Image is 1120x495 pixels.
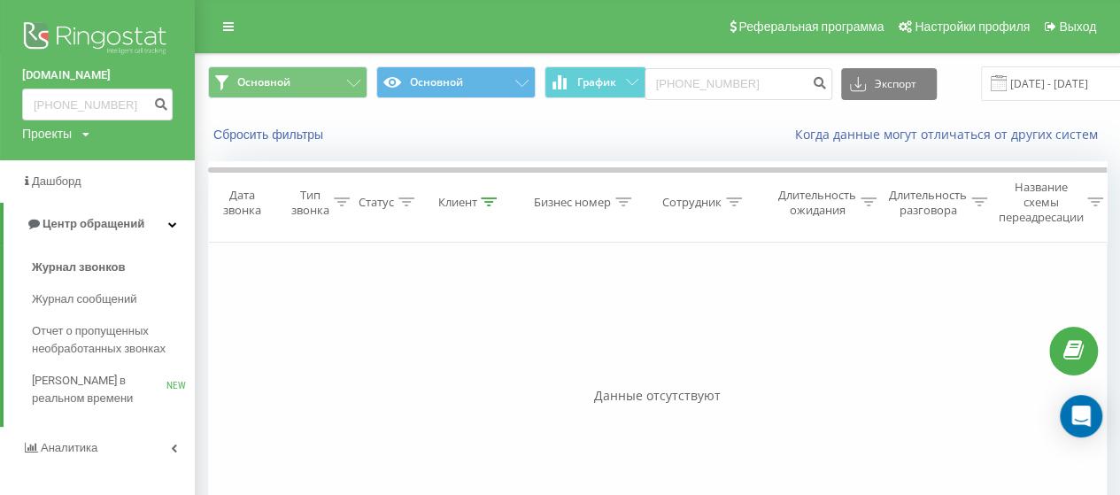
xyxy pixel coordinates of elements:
input: Поиск по номеру [645,68,832,100]
span: Отчет о пропущенных необработанных звонках [32,322,186,358]
a: Журнал звонков [32,251,195,283]
span: Центр обращений [42,217,144,230]
button: Сбросить фильтры [208,127,332,143]
div: Длительность разговора [889,188,967,218]
span: Дашборд [32,174,81,188]
div: Клиент [437,195,476,210]
div: Название схемы переадресации [998,180,1083,225]
span: [PERSON_NAME] в реальном времени [32,372,166,407]
span: Реферальная программа [738,19,884,34]
div: Данные отсутствуют [208,387,1107,405]
div: Open Intercom Messenger [1060,395,1102,437]
div: Сотрудник [662,195,722,210]
button: График [545,66,646,98]
span: Журнал сообщений [32,290,136,308]
span: Основной [237,75,290,89]
span: Настройки профиля [915,19,1030,34]
div: Проекты [22,125,72,143]
div: Длительность ожидания [778,188,856,218]
a: Центр обращений [4,203,195,245]
div: Бизнес номер [534,195,611,210]
div: Статус [359,195,394,210]
button: Основной [376,66,536,98]
a: [DOMAIN_NAME] [22,66,173,84]
div: Дата звонка [209,188,274,218]
input: Поиск по номеру [22,89,173,120]
button: Основной [208,66,367,98]
span: Журнал звонков [32,259,125,276]
span: График [577,76,616,89]
a: Когда данные могут отличаться от других систем [795,126,1107,143]
span: Выход [1059,19,1096,34]
div: Тип звонка [291,188,329,218]
a: Журнал сообщений [32,283,195,315]
button: Экспорт [841,68,937,100]
img: Ringostat logo [22,18,173,62]
span: Аналитика [41,441,97,454]
a: Отчет о пропущенных необработанных звонках [32,315,195,365]
a: [PERSON_NAME] в реальном времениNEW [32,365,195,414]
